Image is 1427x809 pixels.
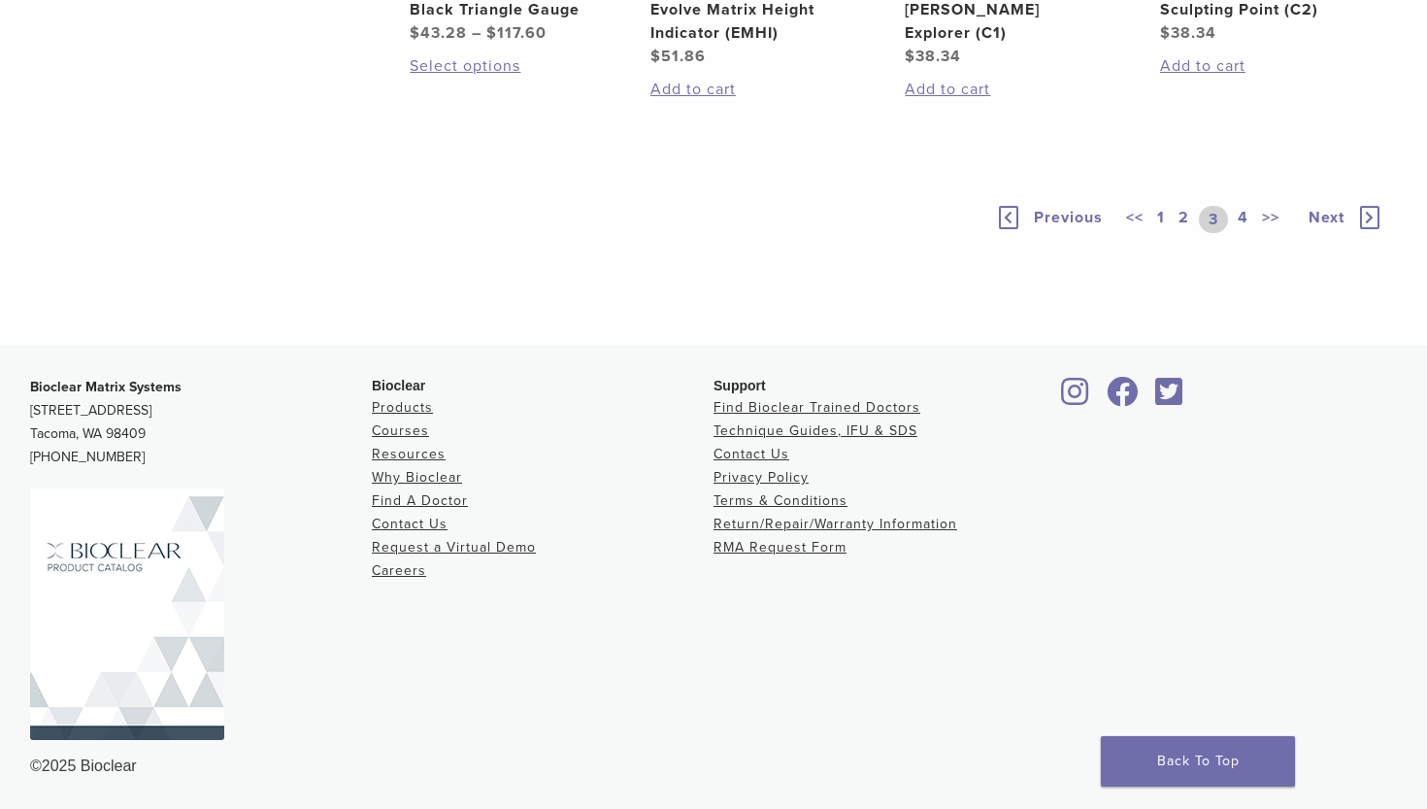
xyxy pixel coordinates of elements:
[1160,54,1352,78] a: Add to cart: “Sculpting Point (C2)”
[372,539,536,556] a: Request a Virtual Demo
[905,47,915,66] span: $
[1160,23,1216,43] bdi: 38.34
[1100,388,1145,408] a: Bioclear
[472,23,481,43] span: –
[30,376,372,469] p: [STREET_ADDRESS] Tacoma, WA 98409 [PHONE_NUMBER]
[713,446,789,462] a: Contact Us
[1122,206,1147,233] a: <<
[30,489,224,740] img: Bioclear
[713,469,809,486] a: Privacy Policy
[372,378,425,393] span: Bioclear
[713,516,957,532] a: Return/Repair/Warranty Information
[1101,736,1295,787] a: Back To Top
[650,47,661,66] span: $
[372,469,462,486] a: Why Bioclear
[1148,388,1189,408] a: Bioclear
[30,755,1397,778] div: ©2025 Bioclear
[1055,388,1096,408] a: Bioclear
[1258,206,1283,233] a: >>
[1153,206,1169,233] a: 1
[1160,23,1171,43] span: $
[1199,206,1228,233] a: 3
[905,47,961,66] bdi: 38.34
[410,23,420,43] span: $
[1034,208,1103,227] span: Previous
[713,399,920,416] a: Find Bioclear Trained Doctors
[372,446,446,462] a: Resources
[713,492,847,509] a: Terms & Conditions
[713,422,917,439] a: Technique Guides, IFU & SDS
[486,23,497,43] span: $
[372,422,429,439] a: Courses
[372,562,426,579] a: Careers
[372,516,448,532] a: Contact Us
[650,78,843,101] a: Add to cart: “Evolve Matrix Height Indicator (EMHI)”
[650,47,706,66] bdi: 51.86
[410,23,467,43] bdi: 43.28
[30,379,182,395] strong: Bioclear Matrix Systems
[1309,208,1344,227] span: Next
[486,23,547,43] bdi: 117.60
[1175,206,1193,233] a: 2
[713,539,846,556] a: RMA Request Form
[1234,206,1252,233] a: 4
[713,378,766,393] span: Support
[372,399,433,416] a: Products
[410,54,602,78] a: Select options for “Black Triangle Gauge”
[905,78,1097,101] a: Add to cart: “Clark Explorer (C1)”
[372,492,468,509] a: Find A Doctor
